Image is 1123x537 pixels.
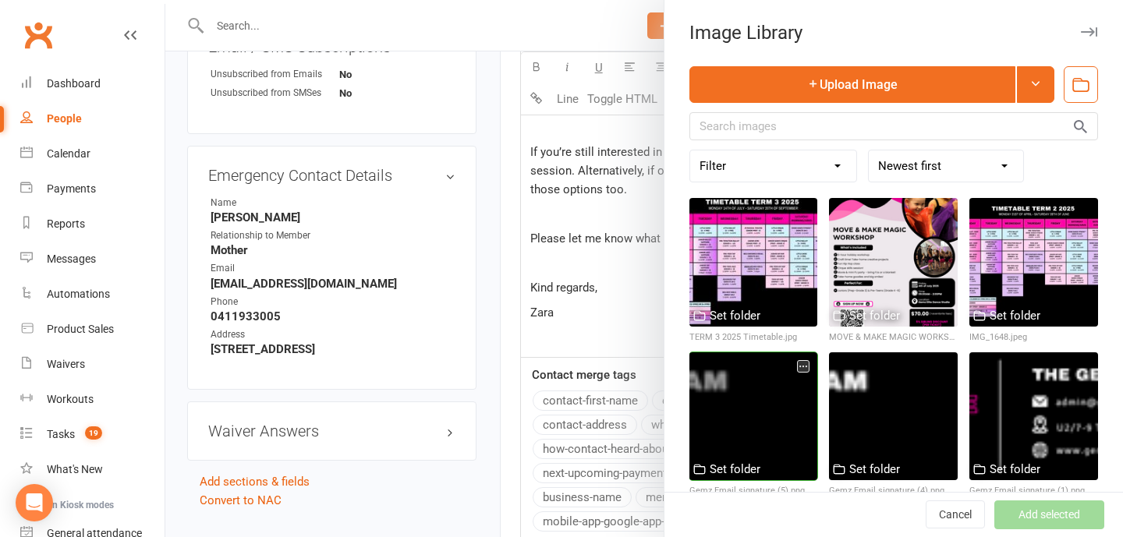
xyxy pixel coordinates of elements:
[47,182,96,195] div: Payments
[20,101,165,136] a: People
[19,16,58,55] a: Clubworx
[926,501,985,529] button: Cancel
[47,463,103,475] div: What's New
[47,393,94,405] div: Workouts
[20,242,165,277] a: Messages
[47,217,85,230] div: Reports
[969,198,1098,327] img: IMG_1648.jpeg
[20,347,165,382] a: Waivers
[20,382,165,417] a: Workouts
[47,428,75,440] div: Tasks
[47,147,90,160] div: Calendar
[990,306,1040,325] div: Set folder
[829,484,958,498] div: Gemz Email signature (4).png
[20,452,165,487] a: What's New
[47,112,82,125] div: People
[47,77,101,90] div: Dashboard
[20,171,165,207] a: Payments
[849,460,900,479] div: Set folder
[20,312,165,347] a: Product Sales
[20,66,165,101] a: Dashboard
[47,288,110,300] div: Automations
[969,330,1098,344] div: IMG_1648.jpeg
[849,306,900,325] div: Set folder
[689,66,1015,103] button: Upload Image
[689,484,818,498] div: Gemz Email signature (5).png
[689,198,818,327] img: TERM 3 2025 Timetable.jpg
[689,330,818,344] div: TERM 3 2025 Timetable.jpg
[85,426,102,440] span: 19
[20,417,165,452] a: Tasks 19
[990,460,1040,479] div: Set folder
[16,484,53,521] div: Open Intercom Messenger
[969,484,1098,498] div: Gemz Email signature (1).png
[829,352,958,481] img: Gemz Email signature (4).png
[710,306,760,325] div: Set folder
[710,460,760,479] div: Set folder
[20,207,165,242] a: Reports
[47,323,114,335] div: Product Sales
[969,352,1098,481] img: Gemz Email signature (1).png
[689,112,1098,140] input: Search images
[664,22,1123,44] div: Image Library
[829,198,958,327] img: MOVE & MAKE MAGIC WORKSHOP (2).png
[20,136,165,171] a: Calendar
[829,330,958,344] div: MOVE & MAKE MAGIC WORKSHOP (2).png
[20,277,165,312] a: Automations
[47,358,85,370] div: Waivers
[47,253,96,265] div: Messages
